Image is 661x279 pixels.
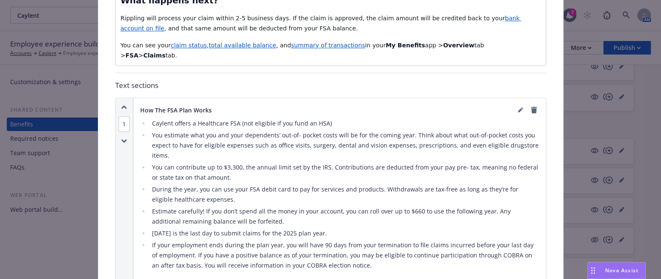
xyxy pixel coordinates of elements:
strong: FSA [125,52,138,59]
div: Drag to move [588,263,598,279]
a: bank account on file [121,15,522,32]
button: 1 [119,120,130,129]
span: > [138,52,144,59]
strong: Overview [443,42,474,49]
span: 1 [119,116,130,132]
strong: My Benefits [386,42,425,49]
p: Text sections [115,80,546,91]
span: tab. [166,52,177,59]
li: [DATE] is the last day to submit claims for the 2025 plan year. [149,228,539,238]
span: Nova Assist [605,267,639,274]
span: How The FSA Plan Works [140,106,212,115]
li: You can contribute up to $3,300, the annual limit set by the IRS. Contributions are deducted from... [149,162,539,183]
button: Nova Assist [587,262,646,279]
a: summary of transactions [291,42,365,49]
a: remove [529,105,539,115]
li: If your employment ends during the plan year, you will have 90 days from your termination to file... [149,240,539,271]
li: You estimate what you and your dependents’ out-of- pocket costs will be for the coming year. Thin... [149,130,539,161]
span: in your [365,42,386,49]
span: , [207,42,208,49]
strong: Claims [143,52,165,59]
span: Rippling will process your claim within 2-5 business days. If the claim is approved, the claim am... [121,15,505,22]
li: Estimate carefully! If you don’t spend all the money in your account, you can roll over up to $66... [149,206,539,227]
a: claim status [171,42,207,49]
span: app > [425,42,443,49]
span: , and [276,42,291,49]
span: , and that same amount will be deducted from your FSA balance. [164,25,358,32]
li: Caylent offers a Healthcare FSA (not eligible if you fund an HSA) [149,118,539,129]
span: You can see your [121,42,171,49]
span: tab > [121,42,486,59]
a: editPencil [515,105,525,115]
li: During the year, you can use your FSA debit card to pay for services and products. Withdrawals ar... [149,184,539,205]
a: total available balance [209,42,276,49]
